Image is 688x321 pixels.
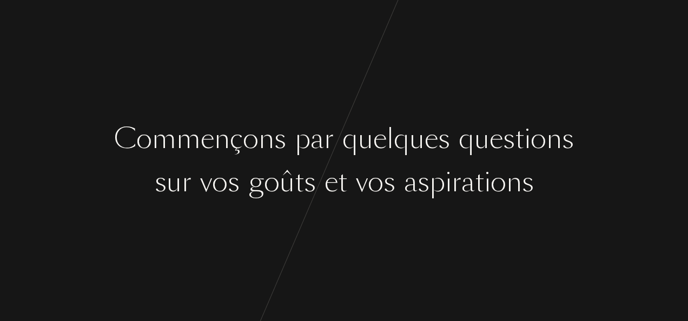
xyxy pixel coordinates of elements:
[201,119,214,159] div: e
[489,119,503,159] div: e
[358,119,373,159] div: u
[484,162,491,203] div: i
[491,162,506,203] div: o
[310,119,324,159] div: a
[356,162,368,203] div: v
[383,162,395,203] div: s
[515,119,524,159] div: t
[200,162,212,203] div: v
[506,162,522,203] div: n
[429,162,445,203] div: p
[295,162,304,203] div: t
[531,119,546,159] div: o
[452,162,461,203] div: r
[373,119,387,159] div: e
[459,119,474,159] div: q
[368,162,383,203] div: o
[445,162,452,203] div: i
[404,162,418,203] div: a
[394,119,409,159] div: q
[212,162,228,203] div: o
[562,119,574,159] div: s
[259,119,274,159] div: n
[136,119,152,159] div: o
[524,119,531,159] div: i
[243,119,259,159] div: o
[214,119,230,159] div: n
[438,119,450,159] div: s
[230,119,243,159] div: ç
[325,162,338,203] div: e
[474,119,489,159] div: u
[295,119,310,159] div: p
[274,119,286,159] div: s
[387,119,394,159] div: l
[167,162,182,203] div: u
[324,119,334,159] div: r
[418,162,429,203] div: s
[475,162,484,203] div: t
[176,119,201,159] div: m
[280,162,295,203] div: û
[114,119,136,159] div: C
[338,162,347,203] div: t
[461,162,475,203] div: a
[152,119,176,159] div: m
[228,162,240,203] div: s
[182,162,191,203] div: r
[155,162,167,203] div: s
[304,162,316,203] div: s
[503,119,515,159] div: s
[264,162,280,203] div: o
[248,162,264,203] div: g
[409,119,425,159] div: u
[342,119,358,159] div: q
[425,119,438,159] div: e
[546,119,562,159] div: n
[522,162,534,203] div: s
